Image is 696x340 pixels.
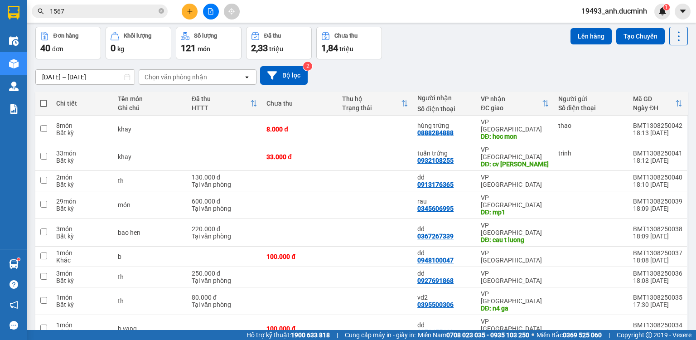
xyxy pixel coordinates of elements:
div: Số điện thoại [558,104,624,112]
button: Số lượng121món [176,27,242,59]
div: BMT1308250034 [633,321,682,329]
th: Toggle SortBy [476,92,554,116]
div: BMT1308250035 [633,294,682,301]
sup: 2 [303,62,312,71]
div: Bất kỳ [56,129,109,136]
button: Tạo Chuyến [616,28,665,44]
div: dd [417,174,472,181]
button: Đơn hàng40đơn [35,27,101,59]
div: Đã thu [192,95,250,102]
div: 1 món [56,249,109,257]
img: warehouse-icon [9,82,19,91]
div: 18:09 [DATE] [633,233,682,240]
button: file-add [203,4,219,19]
div: VP [GEOGRAPHIC_DATA] [481,222,549,236]
div: 2 món [56,174,109,181]
div: Người nhận [417,94,472,102]
div: 3 món [56,270,109,277]
img: warehouse-icon [9,59,19,68]
div: Tại văn phòng [192,205,257,212]
div: BMT1308250038 [633,225,682,233]
span: notification [10,301,18,309]
div: 17:21 [DATE] [633,329,682,336]
span: Cung cấp máy in - giấy in: [345,330,416,340]
li: VP VP Buôn Mê Thuột [5,39,63,58]
div: 0888284888 [417,129,454,136]
sup: 1 [17,258,20,261]
div: 0948100047 [417,257,454,264]
div: Số lượng [194,33,217,39]
span: close-circle [159,8,164,14]
strong: 1900 633 818 [291,331,330,339]
th: Toggle SortBy [187,92,262,116]
div: DĐ: cv quang trung [481,160,549,168]
div: rau [417,198,472,205]
div: món [118,201,183,209]
div: hùng trứng [417,122,472,129]
div: Chọn văn phòng nhận [145,73,207,82]
div: BMT1308250036 [633,270,682,277]
div: 18:13 [DATE] [633,129,682,136]
span: copyright [646,332,652,338]
div: Khối lượng [124,33,151,39]
div: Trạng thái [342,104,401,112]
div: Bất kỳ [56,181,109,188]
span: search [38,8,44,15]
button: Khối lượng0kg [106,27,171,59]
span: file-add [208,8,214,15]
span: đơn [52,45,63,53]
span: triệu [339,45,353,53]
div: Chưa thu [266,100,333,107]
div: 18:08 [DATE] [633,257,682,264]
div: 250.000 đ [192,270,257,277]
li: [PERSON_NAME] [5,5,131,22]
div: VP [GEOGRAPHIC_DATA] [481,174,549,188]
button: caret-down [675,4,691,19]
div: 0913176365 [417,181,454,188]
div: 18:10 [DATE] [633,181,682,188]
span: món [198,45,210,53]
div: BMT1308250042 [633,122,682,129]
strong: 0708 023 035 - 0935 103 250 [446,331,529,339]
div: 18:08 [DATE] [633,277,682,284]
div: Tại văn phòng [192,233,257,240]
input: Tìm tên, số ĐT hoặc mã đơn [50,6,157,16]
div: khay [118,153,183,160]
div: th [118,273,183,281]
div: 3 món [56,225,109,233]
div: Thu hộ [342,95,401,102]
input: Select a date range. [36,70,135,84]
div: Đơn hàng [53,33,78,39]
button: Chưa thu1,84 triệu [316,27,382,59]
div: b vang [118,325,183,332]
div: 0367267339 [417,233,454,240]
div: 0345606995 [417,205,454,212]
span: plus [187,8,193,15]
span: Miền Nam [418,330,529,340]
span: close-circle [159,7,164,16]
svg: open [243,73,251,81]
div: vd2 [417,294,472,301]
div: Bất kỳ [56,233,109,240]
span: 19493_anh.ducminh [574,5,654,17]
div: trinh [558,150,624,157]
span: 1,84 [321,43,338,53]
div: Chi tiết [56,100,109,107]
div: th [118,297,183,305]
span: | [609,330,610,340]
span: aim [228,8,235,15]
div: Bất kỳ [56,329,109,336]
div: 1 món [56,294,109,301]
div: 1 món [56,321,109,329]
div: DĐ: n4 ga [481,305,549,312]
div: 8 món [56,122,109,129]
div: VP [GEOGRAPHIC_DATA] [481,194,549,209]
th: Toggle SortBy [338,92,413,116]
button: plus [182,4,198,19]
th: Toggle SortBy [628,92,687,116]
div: 0878655198 [417,329,454,336]
span: | [337,330,338,340]
div: Bất kỳ [56,157,109,164]
div: VP [GEOGRAPHIC_DATA] [481,146,549,160]
sup: 1 [663,4,670,10]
